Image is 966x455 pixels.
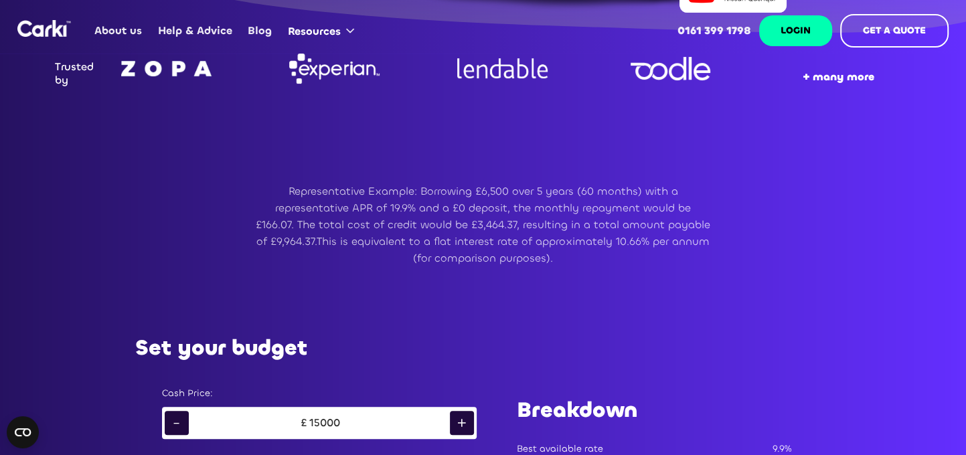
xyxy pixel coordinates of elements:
div: - [165,411,189,435]
div: 15000 [309,416,340,430]
strong: LOGIN [781,24,811,37]
div: Cash Price: [162,387,477,400]
div: Trusted by [55,60,94,87]
strong: + many more [803,70,874,84]
h2: Set your budget [135,336,307,360]
a: About us [87,5,150,57]
div: + [450,411,474,435]
strong: 0161 399 1798 [677,23,751,37]
img: Company logo [617,57,724,80]
strong: GET A QUOTE [863,24,926,37]
p: Representative Example: Borrowing £6,500 over 5 years (60 months) with a representative APR of 19... [256,183,711,266]
img: Company logo [276,54,393,84]
a: home [17,20,71,37]
div: £ [298,416,309,430]
div: Resources [280,5,368,56]
a: LOGIN [759,15,832,46]
a: Help & Advice [150,5,240,57]
img: Logo [17,20,71,37]
div: Resources [288,24,341,39]
button: Open CMP widget [7,416,39,448]
a: GET A QUOTE [840,14,949,48]
a: Blog [240,5,280,57]
img: Company logo [108,61,225,76]
h1: Breakdown [517,395,791,425]
img: Company logo [444,58,561,78]
a: 0161 399 1798 [670,5,759,57]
